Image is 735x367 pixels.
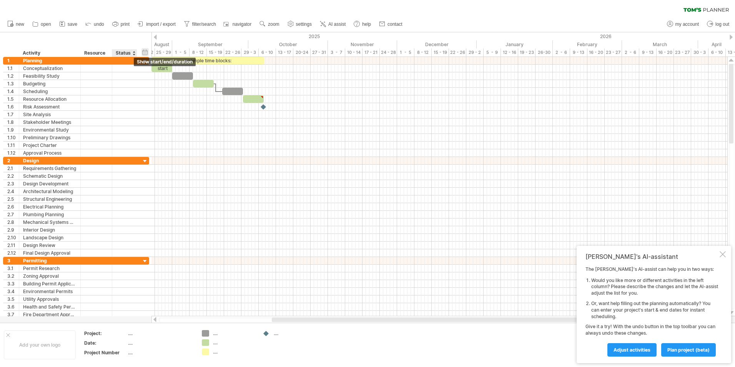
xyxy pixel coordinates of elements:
[213,339,255,346] div: ....
[84,349,126,356] div: Project Number
[172,40,248,48] div: September 2025
[7,242,19,249] div: 2.11
[23,165,76,172] div: Requirements Gathering
[7,157,19,164] div: 2
[94,22,104,27] span: undo
[667,347,710,353] span: plan project (beta)
[110,19,132,29] a: print
[7,219,19,226] div: 2.8
[318,19,348,29] a: AI assist
[274,330,316,337] div: ....
[241,48,259,57] div: 29 - 3
[661,343,716,357] a: plan project (beta)
[172,48,190,57] div: 1 - 5
[296,22,312,27] span: settings
[146,22,176,27] span: import / export
[23,157,76,164] div: Design
[7,126,19,133] div: 1.9
[585,253,718,260] div: [PERSON_NAME]'s AI-assistant
[83,19,106,29] a: undo
[7,311,19,318] div: 3.7
[691,48,708,57] div: 30 - 3
[7,211,19,218] div: 2.7
[518,48,535,57] div: 19 - 23
[128,340,193,346] div: ....
[553,48,570,57] div: 2 - 6
[23,142,76,149] div: Project Charter
[665,19,701,29] a: my account
[182,19,218,29] a: filter/search
[7,134,19,141] div: 1.10
[311,48,328,57] div: 27 - 31
[7,295,19,303] div: 3.5
[387,22,402,27] span: contact
[7,65,19,72] div: 1.1
[213,330,255,337] div: ....
[7,172,19,180] div: 2.2
[155,48,172,57] div: 25 - 29
[501,48,518,57] div: 12 - 16
[259,48,276,57] div: 6 - 10
[23,172,76,180] div: Schematic Design
[7,57,19,64] div: 1
[192,22,216,27] span: filter/search
[639,48,657,57] div: 9 - 13
[377,19,405,29] a: contact
[4,330,76,359] div: Add your own logo
[213,349,255,355] div: ....
[23,126,76,133] div: Environmental Study
[674,48,691,57] div: 23 - 27
[7,234,19,241] div: 2.10
[23,180,76,187] div: Design Development
[68,22,77,27] span: save
[614,347,650,353] span: Adjust activities
[23,272,76,280] div: Zoning Approval
[622,40,698,48] div: March 2026
[57,19,80,29] a: save
[293,48,311,57] div: 20-24
[276,48,293,57] div: 13 - 17
[7,142,19,149] div: 1.11
[657,48,674,57] div: 16 - 20
[591,277,718,297] li: Would you like more or different activities in the left column? Please describe the changes and l...
[362,22,371,27] span: help
[23,288,76,295] div: Environmental Permits
[23,195,76,203] div: Structural Engineering
[7,118,19,126] div: 1.8
[705,19,732,29] a: log out
[23,226,76,234] div: Interior Design
[23,134,76,141] div: Preliminary Drawings
[466,48,484,57] div: 29 - 2
[84,340,126,346] div: Date:
[7,103,19,110] div: 1.6
[449,48,466,57] div: 22 - 26
[328,48,345,57] div: 3 - 7
[23,118,76,126] div: Stakeholder Meetings
[268,22,279,27] span: zoom
[570,48,587,57] div: 9 - 13
[190,48,207,57] div: 8 - 12
[380,48,397,57] div: 24 - 28
[23,80,76,87] div: Budgeting
[414,48,432,57] div: 8 - 12
[23,280,76,287] div: Building Permit Application
[23,72,76,80] div: Feasibility Study
[23,203,76,210] div: Electrical Planning
[7,80,19,87] div: 1.3
[607,343,657,357] a: Adjust activities
[222,19,254,29] a: navigator
[23,188,76,195] div: Architectural Modeling
[23,303,76,310] div: Health and Safety Permits
[7,195,19,203] div: 2.5
[328,40,397,48] div: November 2025
[484,48,501,57] div: 5 - 9
[23,242,76,249] div: Design Review
[675,22,699,27] span: my account
[41,22,51,27] span: open
[233,22,251,27] span: navigator
[585,266,718,356] div: The [PERSON_NAME]'s AI-assist can help you in two ways: Give it a try! With the undo button in th...
[397,48,414,57] div: 1 - 5
[23,95,76,103] div: Resource Allocation
[7,188,19,195] div: 2.4
[23,211,76,218] div: Plumbing Planning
